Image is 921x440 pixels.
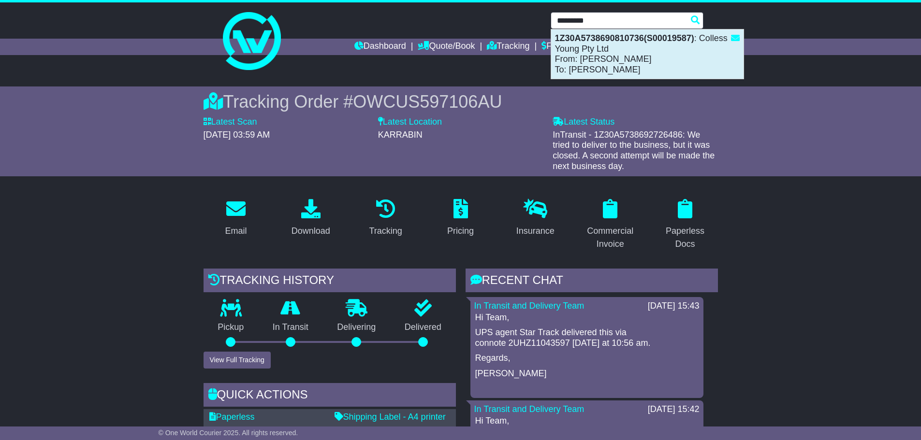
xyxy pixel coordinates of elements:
p: Delivered [390,322,456,333]
span: KARRABIN [378,130,423,140]
a: Paperless Docs [653,196,718,254]
span: [DATE] 03:59 AM [204,130,270,140]
p: UPS agent Star Track delivered this via connote 2UHZ11043597 [DATE] at 10:56 am. [475,327,699,348]
a: Download [285,196,336,241]
a: Pricing [441,196,480,241]
a: Dashboard [354,39,406,55]
a: Commercial Invoice [578,196,643,254]
span: InTransit - 1Z30A5738692726486: We tried to deliver to the business, but it was closed. A second ... [553,130,715,171]
a: Tracking [363,196,408,241]
a: Insurance [510,196,561,241]
span: OWCUS597106AU [353,92,502,112]
a: Email [219,196,253,241]
div: RECENT CHAT [466,269,718,295]
a: Tracking [487,39,529,55]
div: [DATE] 15:43 [648,301,700,312]
p: Hi Team, [475,416,699,426]
a: Paperless [209,412,255,422]
strong: 1Z30A5738690810736(S00019587) [555,33,694,43]
div: [DATE] 15:42 [648,404,700,415]
p: Regards, [475,353,699,364]
span: © One World Courier 2025. All rights reserved. [159,429,298,437]
a: Quote/Book [418,39,475,55]
div: Download [292,225,330,238]
label: Latest Status [553,117,614,128]
div: Quick Actions [204,383,456,409]
div: Commercial Invoice [584,225,637,251]
p: Hi Team, [475,312,699,323]
p: Delivering [323,322,391,333]
div: Email [225,225,247,238]
p: [PERSON_NAME] [475,369,699,379]
div: Pricing [447,225,474,238]
div: Tracking [369,225,402,238]
p: Pickup [204,322,259,333]
a: In Transit and Delivery Team [474,301,585,311]
div: Paperless Docs [659,225,712,251]
div: Tracking history [204,269,456,295]
div: : Colless Young Pty Ltd From: [PERSON_NAME] To: [PERSON_NAME] [551,29,744,79]
div: Insurance [516,225,555,238]
button: View Full Tracking [204,352,271,369]
label: Latest Scan [204,117,257,128]
a: In Transit and Delivery Team [474,404,585,414]
label: Latest Location [378,117,442,128]
p: In Transit [258,322,323,333]
a: Financials [541,39,585,55]
div: Tracking Order # [204,91,718,112]
a: Shipping Label - A4 printer [335,412,446,422]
